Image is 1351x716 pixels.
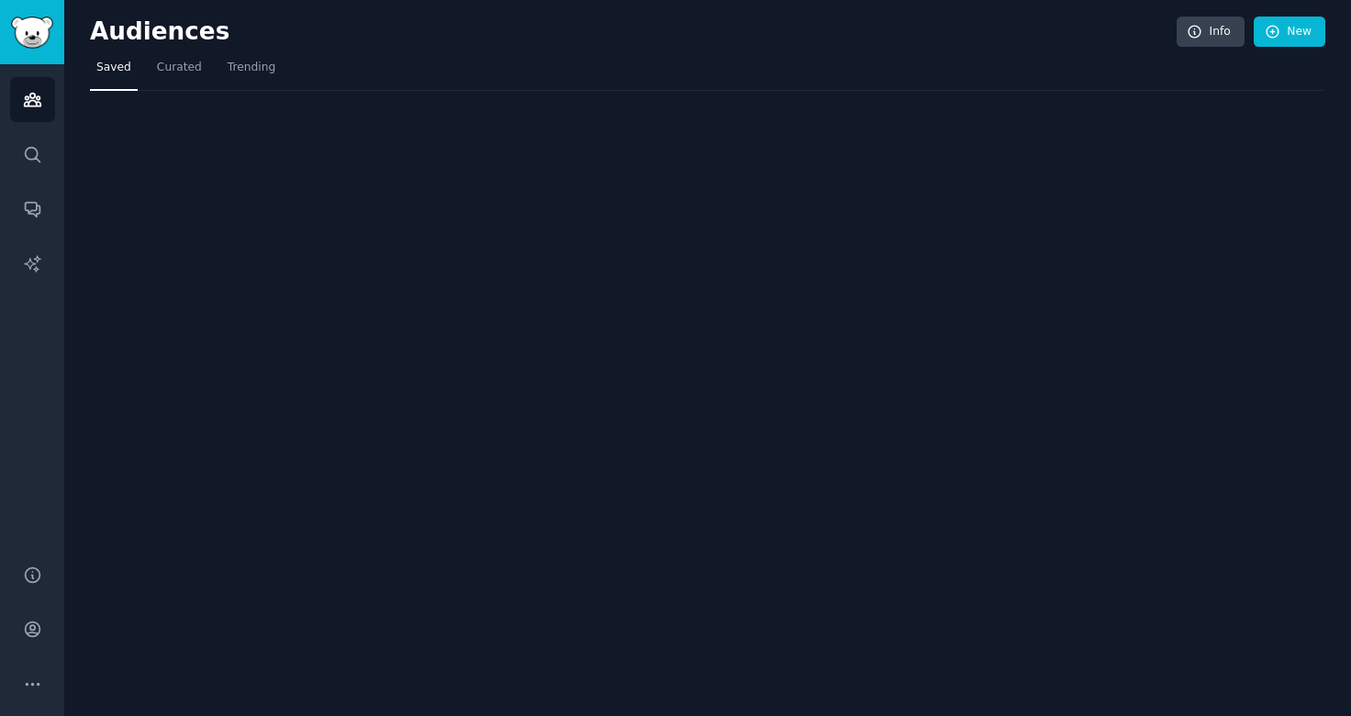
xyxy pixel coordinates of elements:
span: Saved [96,60,131,76]
img: GummySearch logo [11,17,53,49]
a: Info [1177,17,1245,48]
a: Trending [221,53,282,91]
a: Curated [151,53,208,91]
span: Curated [157,60,202,76]
span: Trending [228,60,275,76]
h2: Audiences [90,17,1177,47]
a: Saved [90,53,138,91]
a: New [1254,17,1325,48]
